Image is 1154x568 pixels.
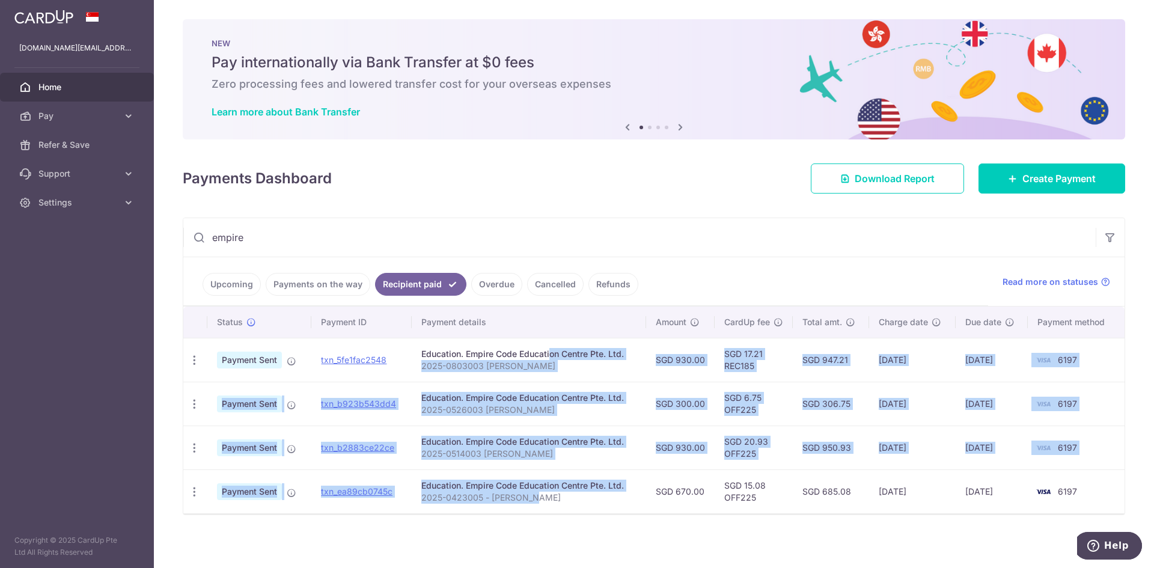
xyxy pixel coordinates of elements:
[1058,486,1077,496] span: 6197
[212,53,1096,72] h5: Pay internationally via Bank Transfer at $0 fees
[421,392,637,404] div: Education. Empire Code Education Centre Pte. Ltd.
[1031,397,1055,411] img: Bank Card
[375,273,466,296] a: Recipient paid
[956,338,1028,382] td: [DATE]
[646,426,715,469] td: SGD 930.00
[1077,532,1142,562] iframe: Opens a widget where you can find more information
[724,316,770,328] span: CardUp fee
[978,163,1125,194] a: Create Payment
[183,218,1096,257] input: Search by recipient name, payment id or reference
[14,10,73,24] img: CardUp
[802,316,842,328] span: Total amt.
[311,307,411,338] th: Payment ID
[1031,441,1055,455] img: Bank Card
[421,436,637,448] div: Education. Empire Code Education Centre Pte. Ltd.
[715,469,793,513] td: SGD 15.08 OFF225
[266,273,370,296] a: Payments on the way
[715,338,793,382] td: SGD 17.21 REC185
[203,273,261,296] a: Upcoming
[1022,171,1096,186] span: Create Payment
[956,426,1028,469] td: [DATE]
[421,492,637,504] p: 2025-0423005 - [PERSON_NAME]
[421,348,637,360] div: Education. Empire Code Education Centre Pte. Ltd.
[1031,484,1055,499] img: Bank Card
[1003,276,1110,288] a: Read more on statuses
[38,81,118,93] span: Home
[646,382,715,426] td: SGD 300.00
[793,469,869,513] td: SGD 685.08
[217,439,282,456] span: Payment Sent
[471,273,522,296] a: Overdue
[1058,442,1077,453] span: 6197
[212,106,360,118] a: Learn more about Bank Transfer
[1058,399,1077,409] span: 6197
[527,273,584,296] a: Cancelled
[869,469,956,513] td: [DATE]
[646,338,715,382] td: SGD 930.00
[956,469,1028,513] td: [DATE]
[956,382,1028,426] td: [DATE]
[321,399,396,409] a: txn_b923b543dd4
[27,8,52,19] span: Help
[965,316,1001,328] span: Due date
[212,38,1096,48] p: NEW
[421,404,637,416] p: 2025-0526003 [PERSON_NAME]
[217,395,282,412] span: Payment Sent
[793,338,869,382] td: SGD 947.21
[321,486,392,496] a: txn_ea89cb0745c
[321,442,394,453] a: txn_b2883ce22ce
[646,469,715,513] td: SGD 670.00
[38,168,118,180] span: Support
[1058,355,1077,365] span: 6197
[1031,353,1055,367] img: Bank Card
[421,480,637,492] div: Education. Empire Code Education Centre Pte. Ltd.
[715,426,793,469] td: SGD 20.93 OFF225
[421,360,637,372] p: 2025-0803003 [PERSON_NAME]
[811,163,964,194] a: Download Report
[19,42,135,54] p: [DOMAIN_NAME][EMAIL_ADDRESS][DOMAIN_NAME]
[656,316,686,328] span: Amount
[421,448,637,460] p: 2025-0514003 [PERSON_NAME]
[183,19,1125,139] img: Bank transfer banner
[588,273,638,296] a: Refunds
[38,110,118,122] span: Pay
[321,355,386,365] a: txn_5fe1fac2548
[217,316,243,328] span: Status
[38,139,118,151] span: Refer & Save
[183,168,332,189] h4: Payments Dashboard
[1003,276,1098,288] span: Read more on statuses
[869,426,956,469] td: [DATE]
[412,307,646,338] th: Payment details
[855,171,935,186] span: Download Report
[879,316,928,328] span: Charge date
[869,338,956,382] td: [DATE]
[1028,307,1125,338] th: Payment method
[217,352,282,368] span: Payment Sent
[38,197,118,209] span: Settings
[217,483,282,500] span: Payment Sent
[715,382,793,426] td: SGD 6.75 OFF225
[793,382,869,426] td: SGD 306.75
[793,426,869,469] td: SGD 950.93
[869,382,956,426] td: [DATE]
[212,77,1096,91] h6: Zero processing fees and lowered transfer cost for your overseas expenses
